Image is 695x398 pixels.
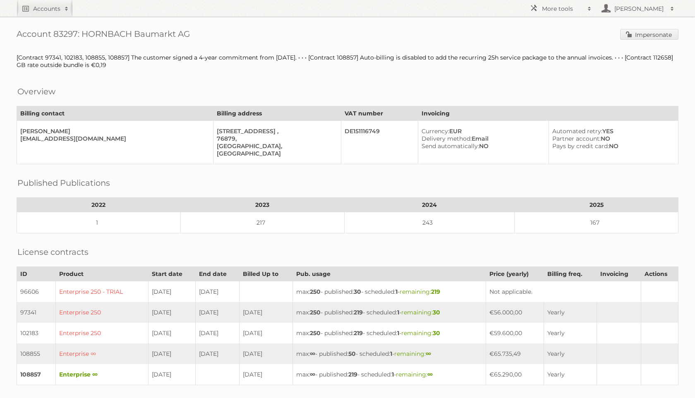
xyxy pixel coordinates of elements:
strong: 219 [354,329,363,337]
th: Invoicing [597,267,641,281]
td: DE151116749 [341,121,418,164]
span: remaining: [401,329,440,337]
h2: More tools [542,5,583,13]
td: Yearly [544,323,597,343]
strong: 50 [348,350,356,357]
strong: ∞ [310,371,315,378]
td: Enterprise ∞ [55,364,148,385]
div: [PERSON_NAME] [20,127,206,135]
td: 1 [17,212,181,233]
th: Billed Up to [239,267,292,281]
th: 2024 [344,198,514,212]
td: Yearly [544,343,597,364]
td: Enterprise 250 [55,323,148,343]
th: Start date [149,267,196,281]
td: [DATE] [239,343,292,364]
strong: 219 [348,371,357,378]
td: Enterprise 250 [55,302,148,323]
td: [DATE] [196,343,239,364]
td: [DATE] [149,302,196,323]
td: Enterprise 250 - TRIAL [55,281,148,302]
td: [DATE] [149,343,196,364]
span: remaining: [396,371,433,378]
div: [GEOGRAPHIC_DATA], [217,142,334,150]
td: 167 [515,212,678,233]
span: Send automatically: [422,142,479,150]
strong: 250 [310,309,321,316]
strong: 30 [433,329,440,337]
strong: 30 [433,309,440,316]
th: Billing freq. [544,267,597,281]
span: remaining: [394,350,431,357]
div: 76879, [217,135,334,142]
td: 108857 [17,364,56,385]
td: max: - published: - scheduled: - [292,281,486,302]
th: Price (yearly) [486,267,544,281]
th: Billing address [213,106,341,121]
td: max: - published: - scheduled: - [292,302,486,323]
h2: [PERSON_NAME] [612,5,666,13]
span: Delivery method: [422,135,472,142]
th: Billing contact [17,106,213,121]
strong: 250 [310,329,321,337]
strong: 219 [431,288,440,295]
td: 102183 [17,323,56,343]
th: 2025 [515,198,678,212]
div: EUR [422,127,542,135]
td: €65.735,49 [486,343,544,364]
td: [DATE] [149,281,196,302]
a: Impersonate [620,29,678,40]
strong: 1 [397,329,399,337]
span: remaining: [401,309,440,316]
th: 2022 [17,198,181,212]
th: Actions [641,267,678,281]
th: Pub. usage [292,267,486,281]
strong: ∞ [310,350,315,357]
td: [DATE] [196,302,239,323]
div: NO [552,135,671,142]
span: Partner account: [552,135,601,142]
div: NO [422,142,542,150]
h2: Published Publications [17,177,110,189]
h2: Overview [17,85,55,98]
td: [DATE] [196,323,239,343]
td: Yearly [544,364,597,385]
th: End date [196,267,239,281]
strong: 250 [310,288,321,295]
td: 96606 [17,281,56,302]
td: Yearly [544,302,597,323]
td: max: - published: - scheduled: - [292,343,486,364]
strong: 1 [390,350,392,357]
span: Currency: [422,127,449,135]
td: [DATE] [239,302,292,323]
h1: Account 83297: HORNBACH Baumarkt AG [17,29,678,41]
strong: 30 [354,288,361,295]
h2: License contracts [17,246,89,258]
td: [DATE] [239,364,292,385]
th: VAT number [341,106,418,121]
strong: 219 [354,309,363,316]
div: Email [422,135,542,142]
td: 97341 [17,302,56,323]
td: max: - published: - scheduled: - [292,323,486,343]
th: Invoicing [418,106,678,121]
span: Automated retry: [552,127,602,135]
div: [Contract 97341, 102183, 108855, 108857] The customer signed a 4-year commitment from [DATE]. • •... [17,54,678,69]
td: [DATE] [149,323,196,343]
td: €56.000,00 [486,302,544,323]
td: 243 [344,212,514,233]
div: [STREET_ADDRESS] , [217,127,334,135]
th: ID [17,267,56,281]
td: €65.290,00 [486,364,544,385]
td: max: - published: - scheduled: - [292,364,486,385]
td: 108855 [17,343,56,364]
h2: Accounts [33,5,60,13]
div: YES [552,127,671,135]
span: remaining: [400,288,440,295]
strong: 1 [397,309,399,316]
div: [GEOGRAPHIC_DATA] [217,150,334,157]
td: 217 [180,212,344,233]
strong: ∞ [426,350,431,357]
div: [EMAIL_ADDRESS][DOMAIN_NAME] [20,135,206,142]
span: Pays by credit card: [552,142,609,150]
